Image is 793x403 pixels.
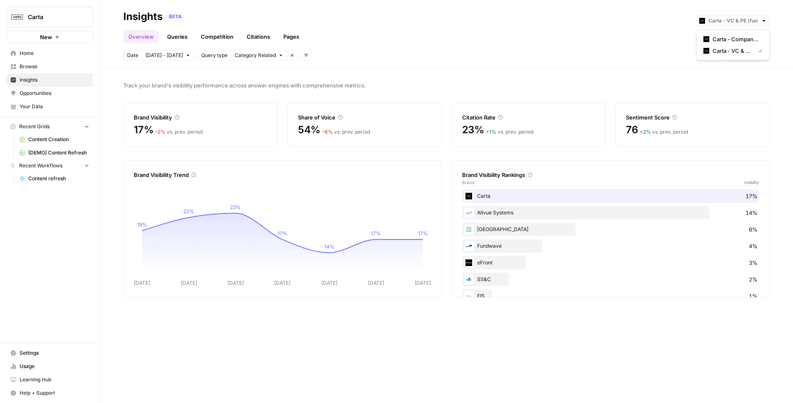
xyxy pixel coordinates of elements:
span: Carta [28,13,78,21]
span: [DEMO] Content Refresh [28,149,89,157]
span: Date [127,52,138,59]
span: Recent Grids [19,123,50,130]
tspan: 23% [230,204,241,210]
span: Insights [20,76,89,84]
tspan: [DATE] [228,280,244,286]
span: New [40,33,52,41]
button: Recent Workflows [7,159,93,172]
img: hp1kf5jisvx37uck2ogdi2muwinx [464,208,474,218]
a: Opportunities [7,87,93,100]
a: Settings [7,346,93,360]
div: Brand Visibility [134,113,267,122]
a: Usage [7,360,93,373]
span: Home [20,50,89,57]
span: 2% [749,275,758,284]
tspan: 17% [278,230,288,236]
div: Fundwave [462,239,760,253]
div: FIS [462,289,760,303]
span: Browse [20,63,89,70]
a: Content Creation [15,133,93,146]
a: Your Data [7,100,93,113]
tspan: [DATE] [134,280,150,286]
img: ea7e63j1a0yrnhi42n3vbynv48i5 [464,258,474,268]
tspan: [DATE] [368,280,384,286]
div: vs. prev. period [640,128,688,136]
tspan: 17% [418,230,428,236]
div: vs. prev. period [486,128,533,136]
span: + 1 % [486,129,496,135]
tspan: [DATE] [274,280,290,286]
span: 17% [134,123,153,137]
div: eFront [462,256,760,269]
span: 76 [626,123,638,137]
span: Brand [462,179,474,186]
a: Content refresh [15,172,93,185]
span: – 2 % [155,129,165,135]
div: Carta [462,189,760,203]
tspan: 19% [137,221,147,228]
span: Learning Hub [20,376,89,383]
a: Overview [123,30,159,43]
a: Insights [7,73,93,87]
div: BETA [166,12,185,21]
a: Competition [196,30,238,43]
a: Pages [278,30,304,43]
img: Carta Logo [10,10,25,25]
tspan: 22% [183,209,194,215]
div: Allvue Systems [462,206,760,219]
button: [DATE] - [DATE] [142,50,194,61]
tspan: [DATE] [415,280,431,286]
a: Browse [7,60,93,73]
span: – 8 % [322,129,333,135]
span: [DATE] - [DATE] [145,52,183,59]
div: Citation Rate [462,113,595,122]
input: Carta - VC & PE (fund admin) [708,17,758,25]
a: Citations [242,30,275,43]
a: Learning Hub [7,373,93,386]
button: Recent Grids [7,120,93,133]
tspan: [DATE] [181,280,197,286]
span: Visibility [744,179,759,186]
span: Carta - Companies (cap table) [713,35,759,43]
button: Category Related [231,50,287,61]
tspan: 17% [371,230,381,236]
span: 6% [749,225,758,234]
tspan: [DATE] [321,280,338,286]
button: New [7,31,93,43]
span: Content Creation [28,136,89,143]
tspan: 14% [324,244,335,250]
span: 54% [298,123,320,137]
span: 1% [749,292,758,300]
div: Brand Visibility Trend [134,171,431,179]
span: Usage [20,363,89,370]
div: Insights [123,10,163,23]
img: hjyrzvn7ljvgzsidjt9j4f2wt0pn [464,224,474,234]
img: 5f7alaq030tspjs61mnom192wda3 [464,241,474,251]
div: SS&C [462,273,760,286]
img: c35yeiwf0qjehltklbh57st2xhbo [703,36,709,42]
div: vs. prev. period [155,128,203,136]
span: Category Related [235,52,276,59]
span: 23% [462,123,484,137]
span: Track your brand's visibility performance across answer engines with comprehensive metrics. [123,81,770,90]
div: Sentiment Score [626,113,759,122]
span: + 2 % [640,129,651,135]
div: Brand Visibility Rankings [462,171,760,179]
span: Opportunities [20,90,89,97]
span: Settings [20,349,89,357]
img: 3du4lb8tzuxvpcfe96s8g5uvx4i9 [464,291,474,301]
img: jjifbtemzhmnrbq2yrrz7gf67qav [464,274,474,284]
a: Home [7,47,93,60]
span: 3% [749,259,758,267]
a: Queries [162,30,193,43]
span: 4% [749,242,758,250]
span: Help + Support [20,389,89,397]
img: c35yeiwf0qjehltklbh57st2xhbo [464,191,474,201]
span: Your Data [20,103,89,110]
span: Carta - VC & PE (fund admin) [713,47,752,55]
div: vs. prev. period [322,128,370,136]
span: 17% [745,192,758,200]
button: Help + Support [7,386,93,400]
span: Query type [201,52,228,59]
button: Workspace: Carta [7,7,93,27]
